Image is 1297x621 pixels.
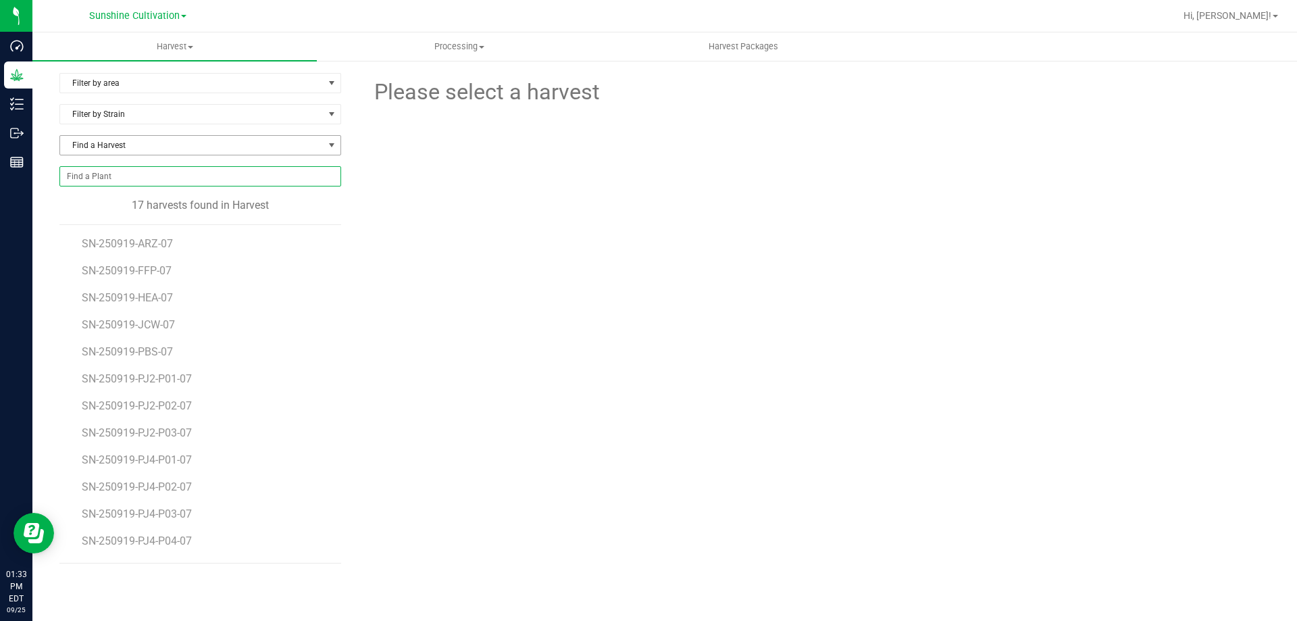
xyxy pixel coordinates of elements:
span: SN-250919-PJ2-P02-07 [82,399,192,412]
iframe: Resource center [14,513,54,553]
span: SN-250919-PJ2-P03-07 [82,426,192,439]
span: SN-250919-PBS-07 [82,345,173,358]
span: SN-250919-PJ2-P01-07 [82,372,192,385]
span: SN-250919-PJ4-P02-07 [82,480,192,493]
span: Harvest [32,41,317,53]
span: Please select a harvest [372,76,600,109]
span: Processing [317,41,601,53]
span: SN-250919-PJ4-P03-07 [82,507,192,520]
span: SN-250919-PJ4-P04-07 [82,535,192,547]
a: Harvest [32,32,317,61]
span: Harvest Packages [690,41,796,53]
span: Filter by Strain [60,105,324,124]
a: Processing [317,32,601,61]
span: select [324,74,340,93]
span: Sunshine Cultivation [89,10,180,22]
span: SN-250919-HEA-07 [82,291,173,304]
div: 17 harvests found in Harvest [59,197,341,214]
span: SN-250919-ARZ-07 [82,237,173,250]
inline-svg: Outbound [10,126,24,140]
inline-svg: Dashboard [10,39,24,53]
span: SN-250919-PJ4-P01-07 [82,453,192,466]
p: 01:33 PM EDT [6,568,26,605]
inline-svg: Reports [10,155,24,169]
a: Harvest Packages [601,32,886,61]
span: Find a Harvest [60,136,324,155]
span: Filter by area [60,74,324,93]
span: SN-250919-FFP-07 [82,264,172,277]
input: NO DATA FOUND [60,167,340,186]
p: 09/25 [6,605,26,615]
span: SN-250919-JCW-07 [82,318,175,331]
span: SN-250919-PJ4-P05-07 [82,562,192,574]
inline-svg: Inventory [10,97,24,111]
inline-svg: Grow [10,68,24,82]
span: Hi, [PERSON_NAME]! [1184,10,1271,21]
